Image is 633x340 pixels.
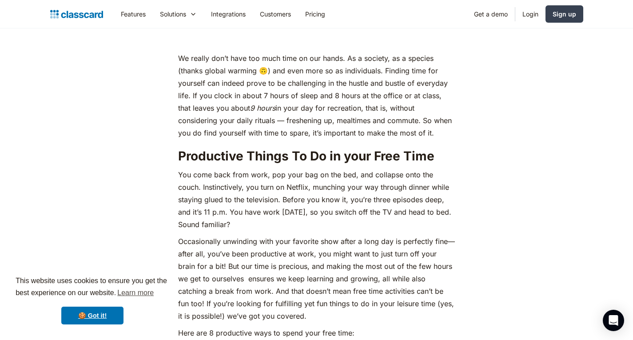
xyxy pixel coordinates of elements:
[545,5,583,23] a: Sign up
[50,8,103,20] a: home
[116,286,155,300] a: learn more about cookies
[515,4,545,24] a: Login
[160,9,186,19] div: Solutions
[553,9,576,19] div: Sign up
[114,4,153,24] a: Features
[250,104,275,112] em: 9 hours
[178,235,455,322] p: Occasionally unwinding with your favorite show after a long day is perfectly fine—after all, you’...
[178,327,455,339] p: Here are 8 productive ways to spend your free time:
[603,310,624,331] div: Open Intercom Messenger
[298,4,332,24] a: Pricing
[253,4,298,24] a: Customers
[7,267,178,333] div: cookieconsent
[153,4,204,24] div: Solutions
[204,4,253,24] a: Integrations
[16,276,169,300] span: This website uses cookies to ensure you get the best experience on our website.
[178,148,455,164] h2: Productive Things To Do in your Free Time
[467,4,515,24] a: Get a demo
[178,168,455,231] p: You come back from work, pop your bag on the bed, and collapse onto the couch. Instinctively, you...
[61,307,123,324] a: dismiss cookie message
[178,52,455,139] p: We really don’t have too much time on our hands. As a society, as a species (thanks global warmin...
